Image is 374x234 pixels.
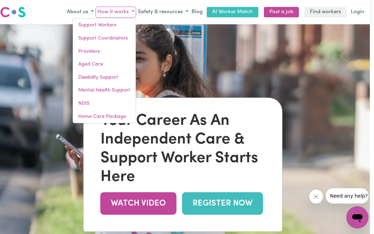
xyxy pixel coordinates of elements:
a: Login [349,7,366,18]
a: Mental Health Support [73,84,136,97]
a: WATCH VIDEO [100,192,177,215]
button: Safety & resources [136,7,190,18]
a: Support Coordinators [73,32,136,45]
button: How it works [96,7,136,18]
button: About us [65,7,96,18]
a: AI Worker Match [207,7,258,18]
a: Home Care Package [73,110,136,123]
a: Support Workers [73,19,136,32]
a: Disability Support [73,71,136,84]
a: Providers [73,45,136,58]
a: REGISTER NOW [182,192,263,215]
div: How it works [72,18,136,123]
iframe: Button to launch messaging window [346,206,368,228]
a: Blog [190,7,204,18]
a: Find workers [304,7,347,18]
a: Aged Care [73,58,136,71]
a: NDIS [73,97,136,110]
div: Your Career As An Independent Care & Support Worker Starts Here [100,112,266,187]
iframe: Message from company [326,188,368,203]
a: Post a job [264,7,299,18]
iframe: Close message [309,190,323,203]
